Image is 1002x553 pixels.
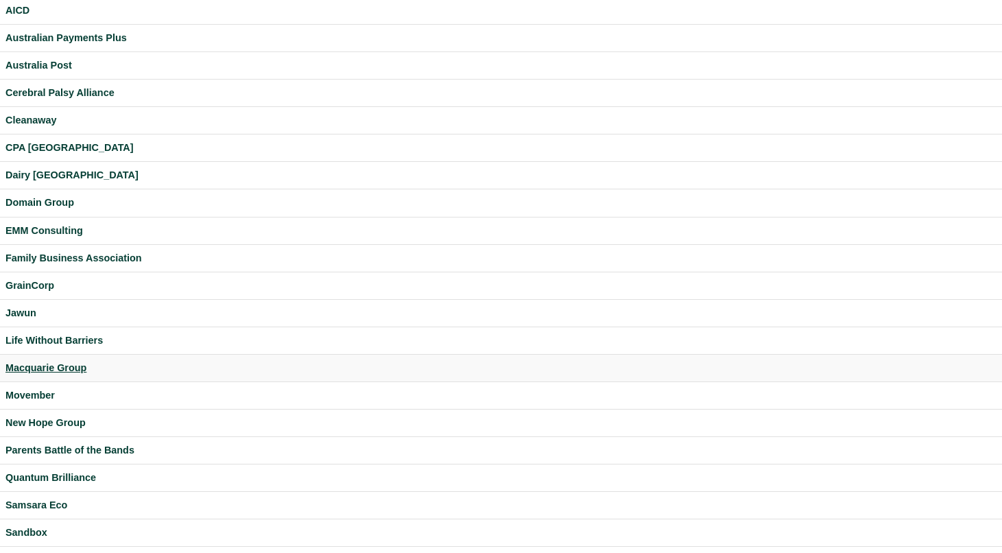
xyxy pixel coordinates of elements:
[5,497,997,513] a: Samsara Eco
[5,443,997,458] a: Parents Battle of the Bands
[5,140,997,156] a: CPA [GEOGRAPHIC_DATA]
[5,415,997,431] a: New Hope Group
[5,305,997,321] a: Jawun
[5,167,997,183] a: Dairy [GEOGRAPHIC_DATA]
[5,58,997,73] a: Australia Post
[5,388,997,403] a: Movember
[5,333,997,349] a: Life Without Barriers
[5,250,997,266] a: Family Business Association
[5,3,997,19] a: AICD
[5,360,997,376] a: Macquarie Group
[5,113,997,128] a: Cleanaway
[5,525,997,541] a: Sandbox
[5,223,997,239] a: EMM Consulting
[5,470,997,486] a: Quantum Brilliance
[5,278,997,294] a: GrainCorp
[5,85,997,101] a: Cerebral Palsy Alliance
[5,30,997,46] a: Australian Payments Plus
[5,195,997,211] a: Domain Group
